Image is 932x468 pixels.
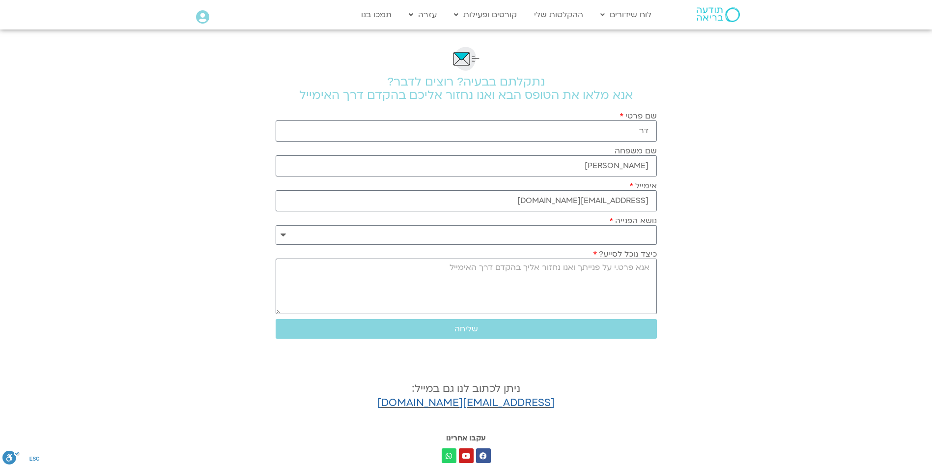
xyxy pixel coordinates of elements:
a: עזרה [404,5,442,24]
h2: נתקלתם בבעיה? רוצים לדבר? אנא מלאו את הטופס הבא ואנו נחזור אליכם בהקדם דרך האימייל [276,75,657,102]
form: טופס חדש [276,112,657,344]
span: שליחה [454,324,478,333]
h4: ניתן לכתוב לנו גם במייל: [276,382,657,410]
label: אימייל [629,181,657,190]
a: תמכו בנו [356,5,396,24]
a: קורסים ופעילות [449,5,522,24]
img: תודעה בריאה [697,7,740,22]
button: שליחה [276,319,657,339]
input: אימייל [276,190,657,211]
label: שם משפחה [615,146,657,155]
label: כיצד נוכל לסייע? [593,250,657,259]
label: נושא הפנייה [609,216,657,225]
label: שם פרטי [620,112,657,120]
h3: עקבו אחרינו [281,433,652,443]
a: ההקלטות שלי [529,5,588,24]
input: שם פרטי [276,120,657,142]
input: שם משפחה [276,155,657,176]
a: [EMAIL_ADDRESS][DOMAIN_NAME] [377,396,555,410]
a: לוח שידורים [595,5,656,24]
